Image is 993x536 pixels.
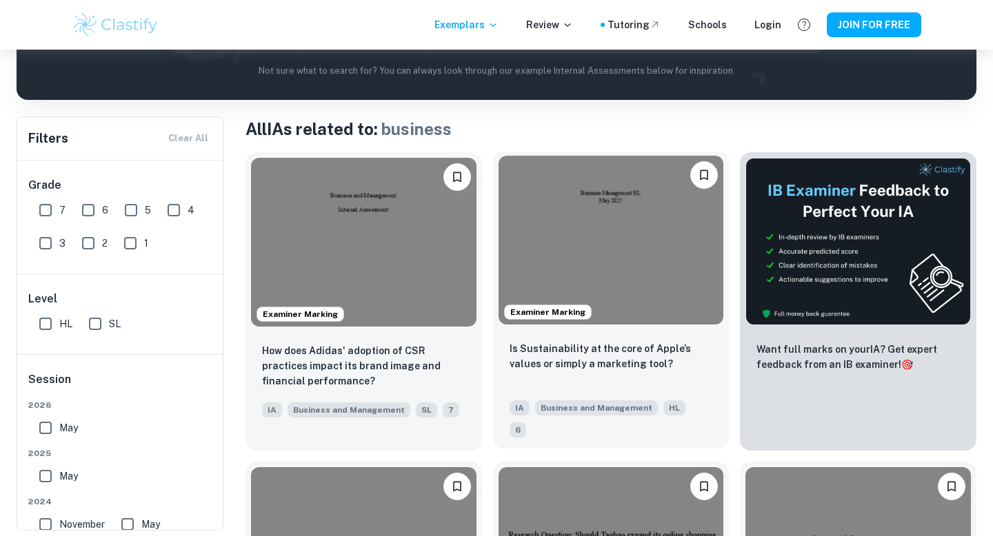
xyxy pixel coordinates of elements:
[59,420,78,435] span: May
[792,13,816,37] button: Help and Feedback
[251,158,477,327] img: Business and Management IA example thumbnail: How does Adidas' adoption of CSR practic
[72,11,159,39] img: Clastify logo
[109,316,121,331] span: SL
[499,156,724,324] img: Business and Management IA example thumbnail: Is Sustainability at the core of Apple’s
[416,402,437,418] span: SL
[938,473,965,500] button: Please log in to bookmark exemplars
[245,152,482,451] a: Examiner MarkingPlease log in to bookmark exemplarsHow does Adidas' adoption of CSR practices imp...
[28,129,68,148] h6: Filters
[144,236,148,251] span: 1
[102,203,108,218] span: 6
[510,422,526,437] span: 6
[505,306,591,318] span: Examiner Marking
[827,12,921,37] button: JOIN FOR FREE
[59,316,72,331] span: HL
[608,17,661,32] a: Tutoring
[28,177,213,194] h6: Grade
[28,371,213,399] h6: Session
[740,152,976,451] a: ThumbnailWant full marks on yourIA? Get expert feedback from an IB examiner!
[28,64,965,78] p: Not sure what to search for? You can always look through our example Internal Assessments below f...
[188,203,194,218] span: 4
[102,236,108,251] span: 2
[59,236,66,251] span: 3
[535,400,658,415] span: Business and Management
[59,517,105,532] span: November
[262,343,465,389] p: How does Adidas' adoption of CSR practices impact its brand image and financial performance?
[443,402,459,418] span: 7
[745,158,971,325] img: Thumbnail
[663,400,685,415] span: HL
[688,17,727,32] a: Schools
[245,116,976,141] h1: All IAs related to:
[756,342,960,372] p: Want full marks on your IA ? Get expert feedback from an IB examiner!
[443,163,471,191] button: Please log in to bookmark exemplars
[526,17,573,32] p: Review
[141,517,160,532] span: May
[443,473,471,500] button: Please log in to bookmark exemplars
[493,152,730,451] a: Examiner MarkingPlease log in to bookmark exemplarsIs Sustainability at the core of Apple’s value...
[288,402,410,418] span: Business and Management
[257,308,343,320] span: Examiner Marking
[28,495,213,508] span: 2024
[754,17,781,32] a: Login
[262,402,282,418] span: IA
[434,17,499,32] p: Exemplars
[59,468,78,484] span: May
[510,400,530,415] span: IA
[145,203,151,218] span: 5
[28,447,213,460] span: 2025
[690,473,718,500] button: Please log in to bookmark exemplars
[690,161,718,189] button: Please log in to bookmark exemplars
[28,399,213,411] span: 2026
[28,291,213,307] h6: Level
[510,341,713,371] p: Is Sustainability at the core of Apple’s values or simply a marketing tool?
[901,359,913,370] span: 🎯
[381,119,452,138] span: business
[59,203,66,218] span: 7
